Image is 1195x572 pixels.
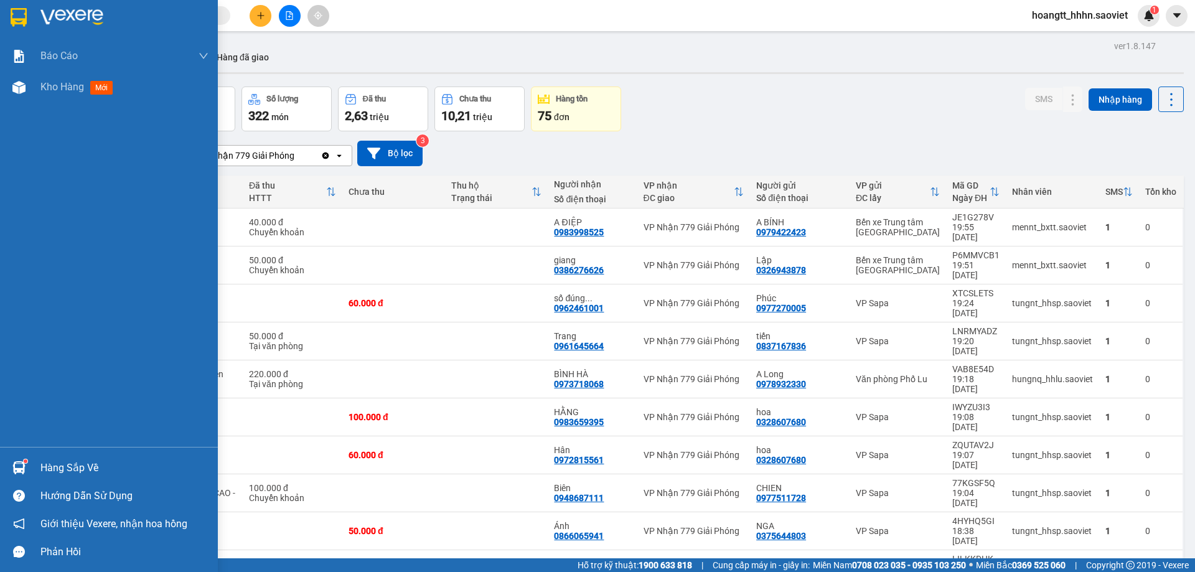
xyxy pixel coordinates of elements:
div: 60.000 đ [349,450,439,460]
div: Hàng tồn [556,95,588,103]
span: triệu [473,112,492,122]
th: Toggle SortBy [445,176,548,209]
img: warehouse-icon [12,81,26,94]
div: Phản hồi [40,543,209,561]
span: 75 [538,108,551,123]
div: 19:51 [DATE] [952,260,1000,280]
div: Tại văn phòng [249,341,336,351]
div: 1 [1105,412,1133,422]
span: 10,21 [441,108,471,123]
div: 0962461001 [554,303,604,313]
span: 322 [248,108,269,123]
div: VP Nhận 779 Giải Phóng [644,488,744,498]
img: solution-icon [12,50,26,63]
div: 0983659395 [554,417,604,427]
div: 18:38 [DATE] [952,526,1000,546]
div: Chuyển khoản [249,265,336,275]
div: Trạng thái [451,193,532,203]
div: VP Nhận 779 Giải Phóng [644,374,744,384]
span: Miền Bắc [976,558,1066,572]
div: 0328607680 [756,455,806,465]
div: Lập [756,255,843,265]
div: VP Nhận 779 Giải Phóng [644,222,744,232]
div: hungnq_hhlu.saoviet [1012,374,1093,384]
div: Người nhận [554,179,630,189]
div: LNRMYADZ [952,326,1000,336]
div: tungnt_hhsp.saoviet [1012,298,1093,308]
div: Người gửi [756,181,843,190]
span: | [701,558,703,572]
div: số đúng 0388586879_ly [554,293,630,303]
div: Số điện thoại [756,193,843,203]
div: 1 [1105,450,1133,460]
span: Giới thiệu Vexere, nhận hoa hồng [40,516,187,532]
img: icon-new-feature [1143,10,1155,21]
span: đơn [554,112,569,122]
div: tungnt_hhsp.saoviet [1012,412,1093,422]
span: aim [314,11,322,20]
div: Nhân viên [1012,187,1093,197]
div: 0 [1145,488,1176,498]
div: hoa [756,445,843,455]
div: Văn phòng Phố Lu [856,374,940,384]
div: VAB8E54D [952,364,1000,374]
div: 1 [1105,298,1133,308]
button: caret-down [1166,5,1188,27]
button: file-add [279,5,301,27]
button: plus [250,5,271,27]
div: 1 [1105,374,1133,384]
div: Chuyển khoản [249,493,336,503]
span: Cung cấp máy in - giấy in: [713,558,810,572]
div: Đã thu [249,181,326,190]
div: Đã thu [363,95,386,103]
strong: 1900 633 818 [639,560,692,570]
button: Hàng tồn75đơn [531,87,621,131]
div: Số điện thoại [554,194,630,204]
span: món [271,112,289,122]
span: 1 [1152,6,1156,14]
div: 0979422423 [756,227,806,237]
span: Báo cáo [40,48,78,63]
th: Toggle SortBy [850,176,946,209]
span: message [13,546,25,558]
div: 4HYHQ5GI [952,516,1000,526]
button: Đã thu2,63 triệu [338,87,428,131]
div: 0 [1145,526,1176,536]
div: SMS [1105,187,1123,197]
div: 1 [1105,336,1133,346]
span: question-circle [13,490,25,502]
div: VP Nhận 779 Giải Phóng [644,336,744,346]
div: VP Nhận 779 Giải Phóng [644,298,744,308]
div: Chưa thu [459,95,491,103]
div: Bến xe Trung tâm [GEOGRAPHIC_DATA] [856,217,940,237]
div: CHIEN [756,483,843,493]
div: VP Sapa [856,298,940,308]
div: 0 [1145,336,1176,346]
strong: 0708 023 035 - 0935 103 250 [852,560,966,570]
div: 0326943878 [756,265,806,275]
div: 50.000 đ [349,526,439,536]
div: 0375644803 [756,531,806,541]
div: Số lượng [266,95,298,103]
div: VP Nhận 779 Giải Phóng [644,260,744,270]
div: 0972815561 [554,455,604,465]
span: notification [13,518,25,530]
div: 19:24 [DATE] [952,298,1000,318]
span: file-add [285,11,294,20]
div: 50.000 đ [249,255,336,265]
sup: 1 [1150,6,1159,14]
div: VP gửi [856,181,930,190]
div: 0983998525 [554,227,604,237]
button: Chưa thu10,21 triệu [434,87,525,131]
button: aim [307,5,329,27]
input: Selected VP Nhận 779 Giải Phóng. [296,149,297,162]
sup: 3 [416,134,429,147]
div: 0977270005 [756,303,806,313]
svg: open [334,151,344,161]
div: 0 [1145,374,1176,384]
div: hoa [756,407,843,417]
div: 1 [1105,260,1133,270]
div: VP Sapa [856,336,940,346]
div: A BÍNH [756,217,843,227]
div: 1 [1105,526,1133,536]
